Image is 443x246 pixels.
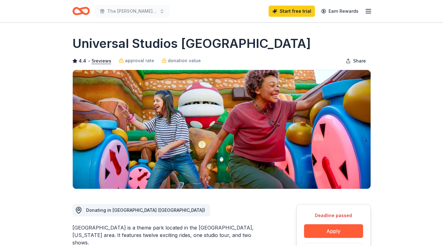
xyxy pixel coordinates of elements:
[86,207,205,213] span: Donating in [GEOGRAPHIC_DATA] ([GEOGRAPHIC_DATA])
[162,57,201,64] a: donation value
[317,6,362,17] a: Earn Rewards
[72,4,90,18] a: Home
[92,57,111,65] button: 5reviews
[73,70,371,189] img: Image for Universal Studios Hollywood
[72,35,311,52] h1: Universal Studios [GEOGRAPHIC_DATA]
[125,57,154,64] span: approval rate
[79,57,86,65] span: 4.4
[304,212,363,219] div: Deadline passed
[107,7,157,15] span: The [PERSON_NAME] Memorial Scholarship Fund Annual Online Auction
[353,57,366,65] span: Share
[88,58,90,63] span: •
[168,57,201,64] span: donation value
[119,57,154,64] a: approval rate
[341,55,371,67] button: Share
[304,224,363,238] button: Apply
[269,6,315,17] a: Start free trial
[95,5,169,17] button: The [PERSON_NAME] Memorial Scholarship Fund Annual Online Auction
